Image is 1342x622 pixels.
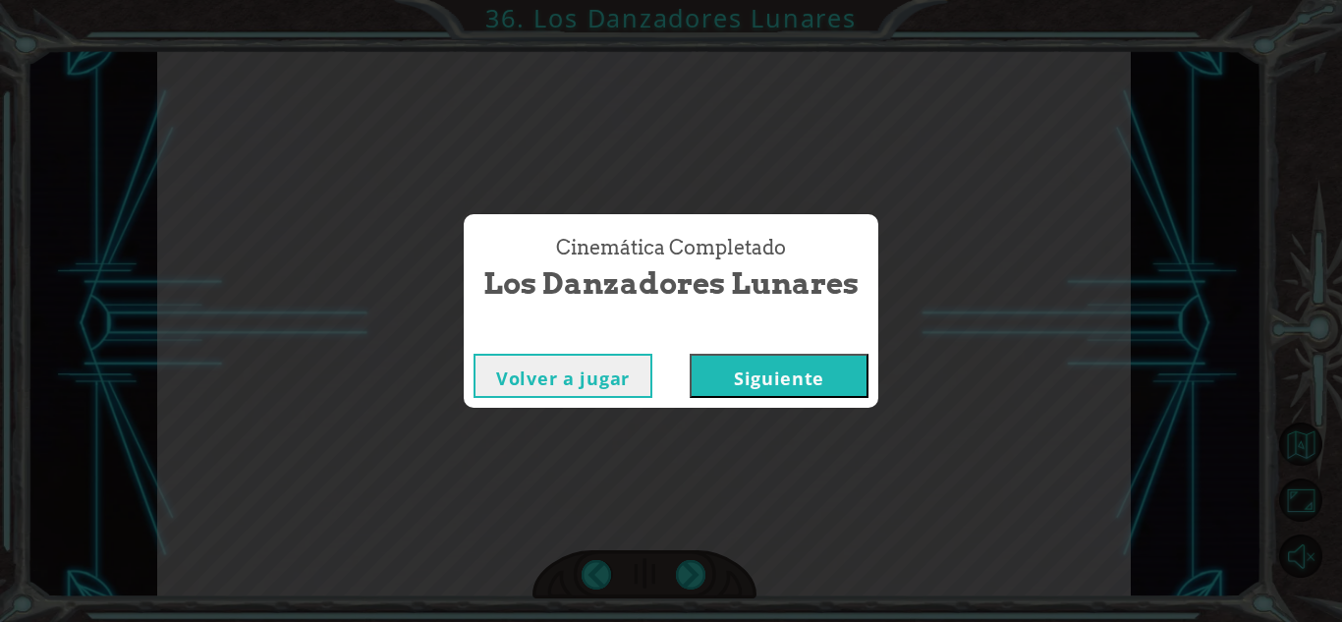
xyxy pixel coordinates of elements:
[496,367,630,390] font: Volver a jugar
[474,354,652,398] button: Volver a jugar
[483,265,859,301] font: Los Danzadores Lunares
[556,236,786,259] font: Cinemática Completado
[690,354,868,398] button: Siguiente
[734,367,824,390] font: Siguiente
